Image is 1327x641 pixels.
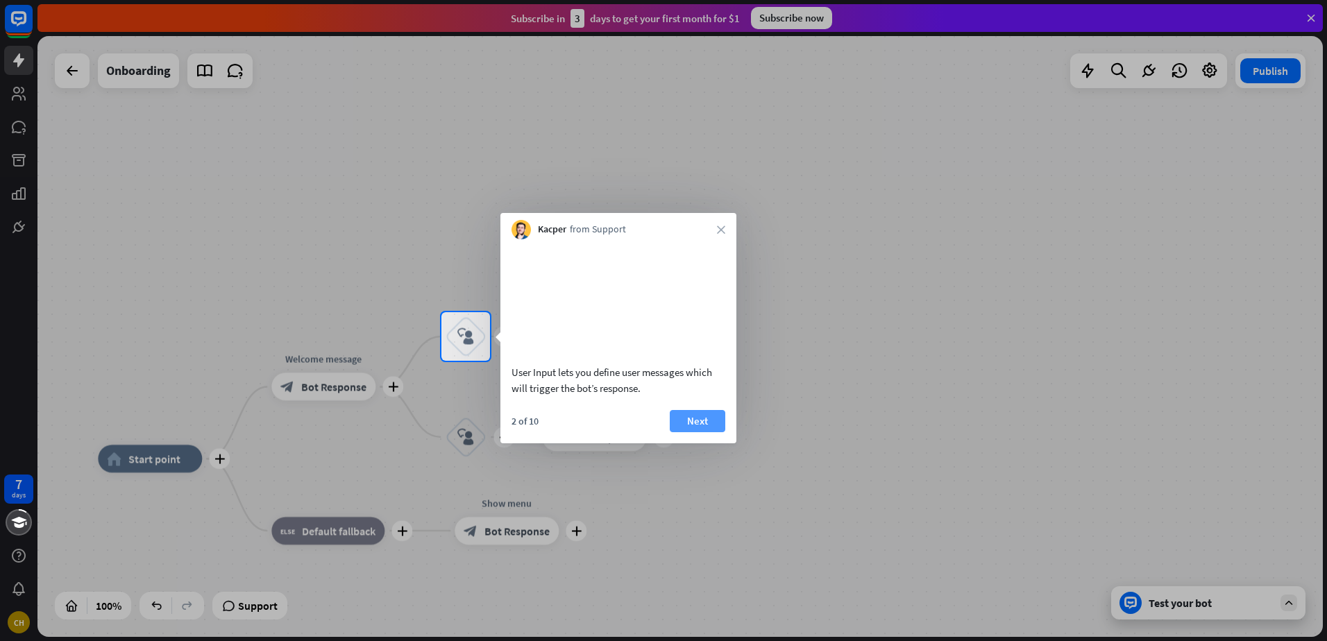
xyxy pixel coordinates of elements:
[512,415,539,427] div: 2 of 10
[512,364,725,396] div: User Input lets you define user messages which will trigger the bot’s response.
[457,328,474,345] i: block_user_input
[717,225,725,234] i: close
[570,223,626,237] span: from Support
[670,410,725,432] button: Next
[538,223,566,237] span: Kacper
[11,6,53,47] button: Open LiveChat chat widget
